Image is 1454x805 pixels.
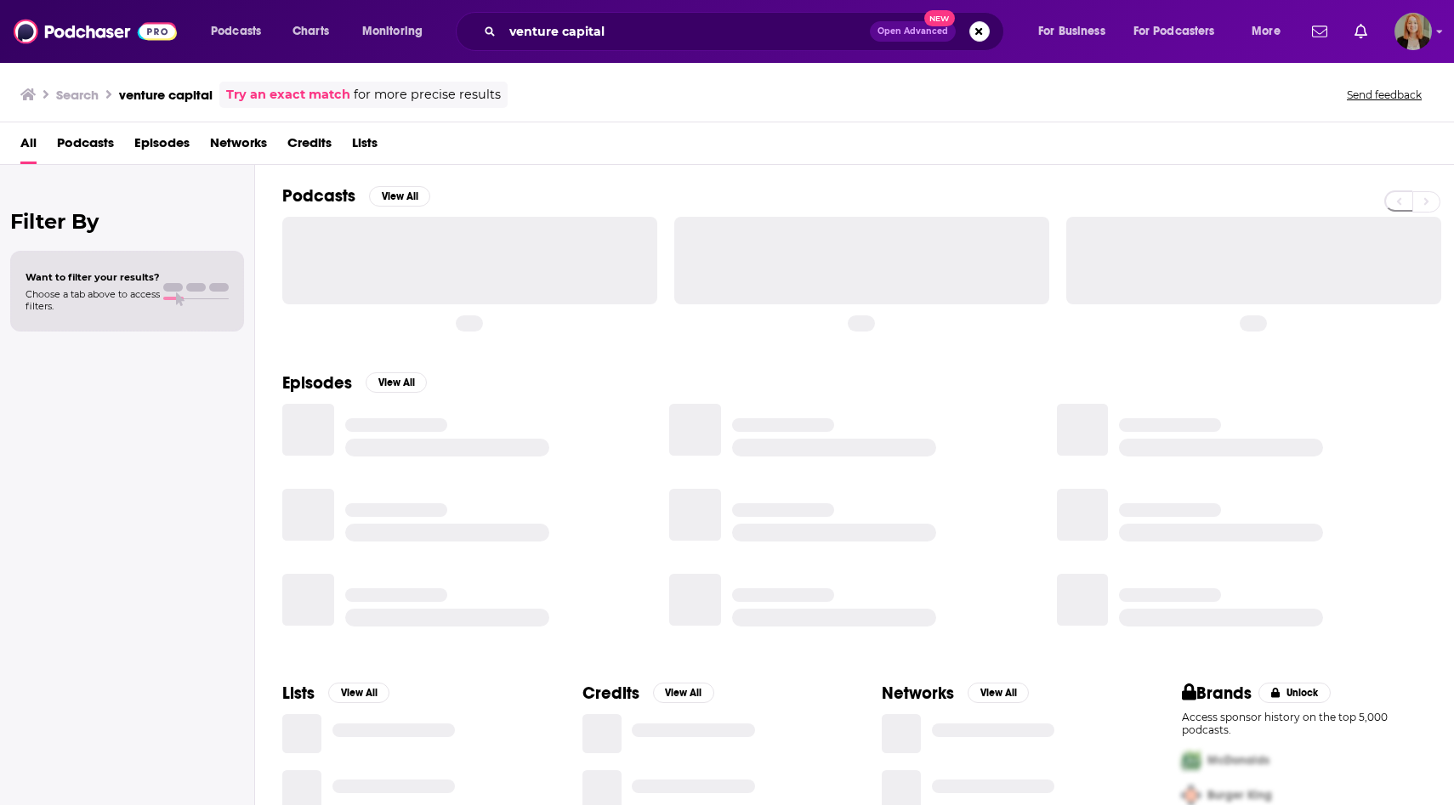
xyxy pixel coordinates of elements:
[56,87,99,103] h3: Search
[210,129,267,164] a: Networks
[226,85,350,105] a: Try an exact match
[582,683,714,704] a: CreditsView All
[287,129,332,164] a: Credits
[582,683,639,704] h2: Credits
[282,683,315,704] h2: Lists
[281,18,339,45] a: Charts
[1133,20,1215,43] span: For Podcasters
[1240,18,1302,45] button: open menu
[282,185,355,207] h2: Podcasts
[211,20,261,43] span: Podcasts
[282,372,427,394] a: EpisodesView All
[293,20,329,43] span: Charts
[882,683,954,704] h2: Networks
[282,185,430,207] a: PodcastsView All
[1342,88,1427,102] button: Send feedback
[134,129,190,164] a: Episodes
[1394,13,1432,50] button: Show profile menu
[366,372,427,393] button: View All
[350,18,445,45] button: open menu
[26,271,160,283] span: Want to filter your results?
[1175,743,1207,778] img: First Pro Logo
[14,15,177,48] img: Podchaser - Follow, Share and Rate Podcasts
[282,372,352,394] h2: Episodes
[878,27,948,36] span: Open Advanced
[20,129,37,164] a: All
[653,683,714,703] button: View All
[1394,13,1432,50] span: Logged in as emckenzie
[472,12,1020,51] div: Search podcasts, credits, & more...
[503,18,870,45] input: Search podcasts, credits, & more...
[1252,20,1281,43] span: More
[10,209,244,234] h2: Filter By
[1207,788,1272,802] span: Burger King
[199,18,283,45] button: open menu
[1182,683,1252,704] h2: Brands
[1305,17,1334,46] a: Show notifications dropdown
[924,10,955,26] span: New
[328,683,389,703] button: View All
[870,21,956,42] button: Open AdvancedNew
[57,129,114,164] a: Podcasts
[1026,18,1127,45] button: open menu
[26,288,160,312] span: Choose a tab above to access filters.
[1394,13,1432,50] img: User Profile
[1348,17,1374,46] a: Show notifications dropdown
[882,683,1029,704] a: NetworksView All
[362,20,423,43] span: Monitoring
[119,87,213,103] h3: venture capital
[1122,18,1240,45] button: open menu
[354,85,501,105] span: for more precise results
[369,186,430,207] button: View All
[1038,20,1105,43] span: For Business
[352,129,378,164] a: Lists
[282,683,389,704] a: ListsView All
[1207,753,1269,768] span: McDonalds
[968,683,1029,703] button: View All
[1258,683,1331,703] button: Unlock
[1182,711,1428,736] p: Access sponsor history on the top 5,000 podcasts.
